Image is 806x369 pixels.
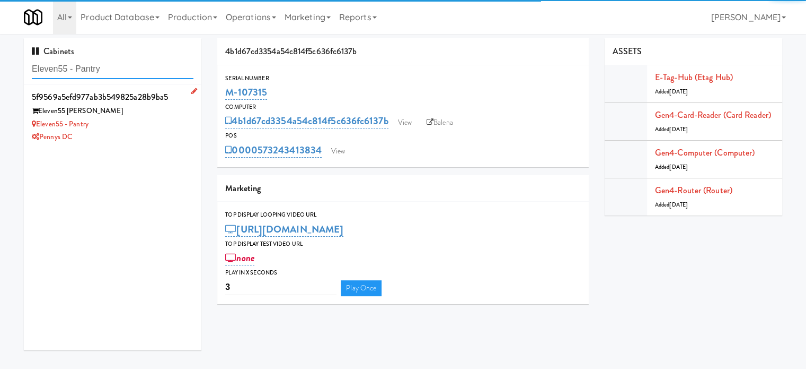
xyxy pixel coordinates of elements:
span: [DATE] [669,88,688,96]
div: Computer [225,102,581,113]
a: Gen4-card-reader (Card Reader) [655,109,771,121]
div: Top Display Looping Video Url [225,210,581,220]
span: Marketing [225,182,261,194]
a: 4b1d67cd3354a54c814f5c636fc6137b [225,114,388,128]
a: Eleven55 - Pantry [32,119,88,129]
a: Gen4-computer (Computer) [655,147,755,159]
span: [DATE] [669,125,688,133]
a: Pennys DC [32,132,72,142]
a: View [393,115,417,131]
span: ASSETS [613,45,642,57]
li: 5f9569a5efd977ab3b549825a28b9ba5Eleven55 [PERSON_NAME] Eleven55 - PantryPennys DC [24,85,201,148]
img: Micromart [24,8,42,27]
a: View [326,143,350,159]
span: Added [655,88,688,96]
a: M-107315 [225,85,267,100]
a: Balena [421,115,458,131]
span: Added [655,163,688,171]
a: [URL][DOMAIN_NAME] [225,222,343,237]
div: 4b1d67cd3354a54c814f5c636fc6137b [217,38,589,65]
span: [DATE] [669,201,688,209]
a: none [225,251,254,265]
a: E-tag-hub (Etag Hub) [655,71,733,83]
a: Play Once [341,280,382,296]
span: [DATE] [669,163,688,171]
span: Cabinets [32,45,74,57]
input: Search cabinets [32,59,193,79]
a: Gen4-router (Router) [655,184,732,196]
div: Play in X seconds [225,268,581,278]
div: Eleven55 [PERSON_NAME] [32,105,193,118]
div: Serial Number [225,73,581,84]
div: 5f9569a5efd977ab3b549825a28b9ba5 [32,89,193,105]
div: Top Display Test Video Url [225,239,581,250]
a: 0000573243413834 [225,143,322,158]
div: POS [225,131,581,141]
span: Added [655,201,688,209]
span: Added [655,125,688,133]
